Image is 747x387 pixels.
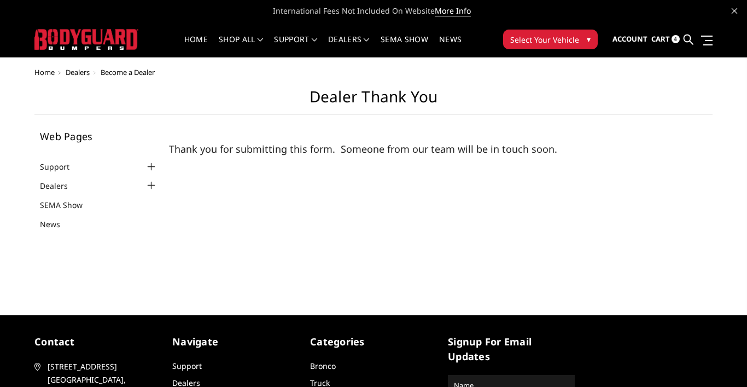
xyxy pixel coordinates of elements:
[34,67,55,77] a: Home
[172,334,299,349] h5: Navigate
[439,36,462,57] a: News
[34,88,713,115] h1: Dealer Thank You
[448,334,575,364] h5: signup for email updates
[503,30,598,49] button: Select Your Vehicle
[40,131,158,141] h5: Web Pages
[435,5,471,16] a: More Info
[672,35,680,43] span: 4
[510,34,579,45] span: Select Your Vehicle
[34,29,138,49] img: BODYGUARD BUMPERS
[651,25,680,54] a: Cart 4
[184,36,208,57] a: Home
[651,34,670,44] span: Cart
[40,180,81,192] a: Dealers
[310,361,336,371] a: Bronco
[101,67,155,77] span: Become a Dealer
[310,334,437,349] h5: Categories
[381,36,428,57] a: SEMA Show
[328,36,370,57] a: Dealers
[66,67,90,77] a: Dealers
[219,36,263,57] a: shop all
[40,161,83,172] a: Support
[587,33,591,45] span: ▾
[40,199,96,211] a: SEMA Show
[612,25,647,54] a: Account
[40,218,74,230] a: News
[34,334,161,349] h5: contact
[612,34,647,44] span: Account
[169,142,557,155] font: Thank you for submitting this form. Someone from our team will be in touch soon.
[172,361,202,371] a: Support
[274,36,317,57] a: Support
